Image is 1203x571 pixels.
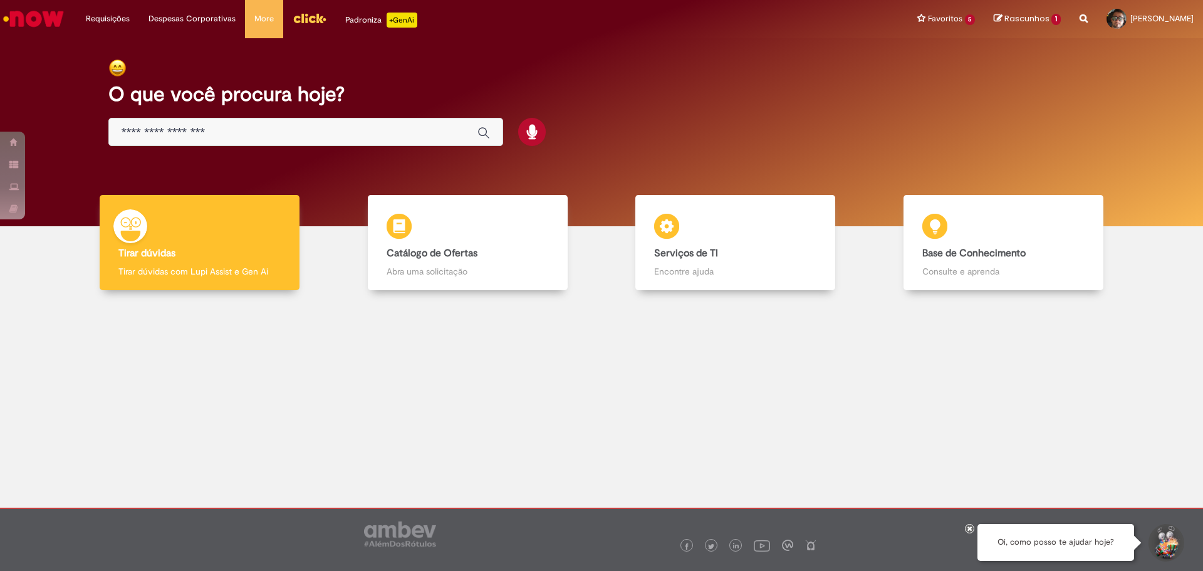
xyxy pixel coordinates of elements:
[148,13,236,25] span: Despesas Corporativas
[782,540,793,551] img: logo_footer_workplace.png
[977,524,1134,561] div: Oi, como posso te ajudar hoje?
[684,543,690,550] img: logo_footer_facebook.png
[922,265,1085,278] p: Consulte e aprenda
[108,59,127,77] img: happy-face.png
[928,13,962,25] span: Favoritos
[66,195,334,291] a: Tirar dúvidas Tirar dúvidas com Lupi Assist e Gen Ai
[601,195,870,291] a: Serviços de TI Encontre ajuda
[1,6,66,31] img: ServiceNow
[733,543,739,550] img: logo_footer_linkedin.png
[870,195,1138,291] a: Base de Conhecimento Consulte e aprenda
[805,540,816,551] img: logo_footer_naosei.png
[1051,14,1061,25] span: 1
[1130,13,1194,24] span: [PERSON_NAME]
[334,195,602,291] a: Catálogo de Ofertas Abra uma solicitação
[922,247,1026,259] b: Base de Conhecimento
[387,247,477,259] b: Catálogo de Ofertas
[965,14,976,25] span: 5
[654,247,718,259] b: Serviços de TI
[994,13,1061,25] a: Rascunhos
[254,13,274,25] span: More
[654,265,816,278] p: Encontre ajuda
[754,537,770,553] img: logo_footer_youtube.png
[108,83,1095,105] h2: O que você procura hoje?
[86,13,130,25] span: Requisições
[1147,524,1184,562] button: Iniciar Conversa de Suporte
[387,13,417,28] p: +GenAi
[364,521,436,547] img: logo_footer_ambev_rotulo_gray.png
[118,247,175,259] b: Tirar dúvidas
[345,13,417,28] div: Padroniza
[1004,13,1049,24] span: Rascunhos
[118,265,281,278] p: Tirar dúvidas com Lupi Assist e Gen Ai
[293,9,326,28] img: click_logo_yellow_360x200.png
[708,543,714,550] img: logo_footer_twitter.png
[387,265,549,278] p: Abra uma solicitação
